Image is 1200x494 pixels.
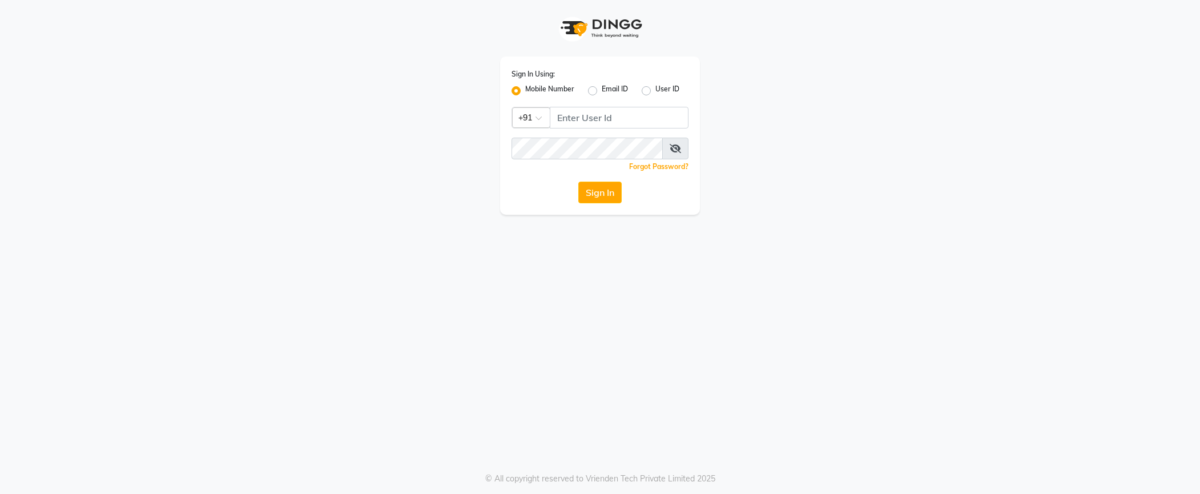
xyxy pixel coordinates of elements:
img: logo1.svg [554,11,646,45]
label: Email ID [602,84,628,98]
label: Mobile Number [525,84,574,98]
label: Sign In Using: [512,69,555,79]
input: Username [512,138,663,159]
input: Username [550,107,688,128]
a: Forgot Password? [629,162,688,171]
label: User ID [655,84,679,98]
button: Sign In [578,182,622,203]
